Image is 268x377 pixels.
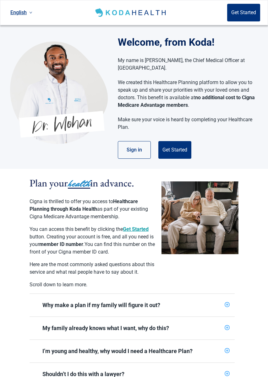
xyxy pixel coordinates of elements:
[42,324,222,332] div: My family already knows what I want, why do this?
[30,317,235,340] div: My family already knows what I want, why do this?
[118,116,262,131] p: Make sure your voice is heard by completing your Healthcare Plan.
[123,226,149,233] button: Get Started
[39,241,83,247] strong: member ID number
[30,294,235,317] div: Why make a plan if my family will figure it out?
[30,261,155,276] p: Here are the most commonly asked questions about this service and what real people have to say ab...
[118,79,262,109] p: We created this Healthcare Planning platform to allow you to speak up and share your priorities w...
[10,41,108,144] img: Koda Health
[227,4,260,21] button: Get Started
[225,371,230,376] span: plus-circle
[118,141,151,159] button: Sign in
[225,348,230,353] span: plus-circle
[30,176,68,190] span: Plan your
[30,226,155,256] p: You can access this benefit by clicking the button. Creating your account is free, and all you ne...
[118,35,268,50] div: Welcome, from Koda!
[161,181,238,254] img: planSectionCouple-CV0a0q8G.png
[158,141,191,159] button: Get Started
[30,340,235,363] div: I’m young and healthy, why would I need a Healthcare Plan?
[90,176,134,190] span: in advance.
[42,347,222,355] div: I’m young and healthy, why would I need a Healthcare Plan?
[8,7,35,18] a: Current language: English
[94,8,168,18] img: Koda Health
[118,57,262,72] p: My name is [PERSON_NAME], the Chief Medical Officer at [GEOGRAPHIC_DATA].
[42,301,222,309] div: Why make a plan if my family will figure it out?
[225,325,230,330] span: plus-circle
[30,198,113,204] span: Cigna is thrilled to offer you access to
[68,177,90,191] span: health
[225,302,230,307] span: plus-circle
[29,11,32,14] span: down
[30,281,155,288] p: Scroll down to learn more.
